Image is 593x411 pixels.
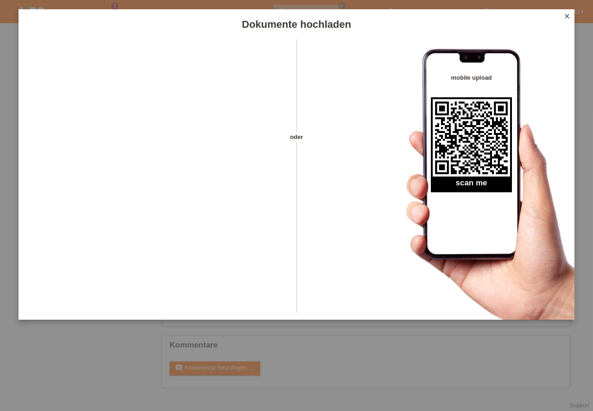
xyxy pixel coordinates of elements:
iframe: Upload [32,63,280,294]
h2: scan me [431,178,512,192]
i: close [563,13,571,20]
h4: mobile upload [431,74,512,81]
h1: Dokumente hochladen [19,19,574,30]
span: oder [280,132,313,142]
a: close [561,12,573,22]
